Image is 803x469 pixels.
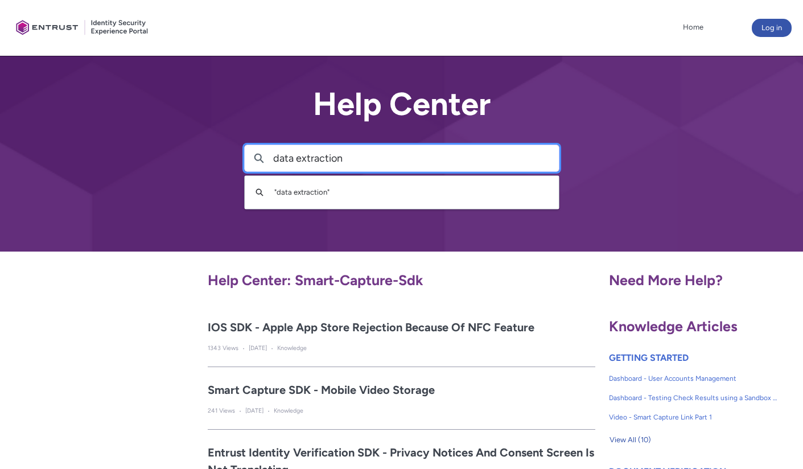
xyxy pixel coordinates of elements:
span: Knowledge Articles [609,318,738,335]
span: • [242,345,245,351]
a: Home [680,19,706,36]
span: • [271,345,273,351]
button: View All (10) [609,431,652,449]
span: 241 Views [208,407,235,414]
a: Dashboard - Testing Check Results using a Sandbox Environment [609,388,780,408]
iframe: Qualified Messenger [751,417,803,469]
button: Search [250,182,269,203]
span: Video - Smart Capture Link Part 1 [609,412,780,422]
h2: Help Center [244,87,559,122]
span: Dashboard - User Accounts Management [609,373,780,384]
span: 1343 Views [208,344,238,352]
a: iOS SDK - Apple app store rejection because of NFC feature [208,319,596,336]
span: • [267,408,270,414]
a: Video - Smart Capture Link Part 1 [609,408,780,427]
span: [DATE] [249,344,267,352]
span: Help Center: smart-capture-sdk [208,271,423,289]
a: Smart Capture SDK - Mobile Video Storage [208,381,596,398]
input: Search for articles, cases, videos... [273,145,559,171]
span: • [239,408,241,414]
span: View All (10) [610,431,651,449]
span: [DATE] [245,407,263,414]
span: Knowledge [277,344,307,352]
a: Dashboard - User Accounts Management [609,369,780,388]
button: Search [245,145,273,171]
button: Log in [752,19,792,37]
span: Dashboard - Testing Check Results using a Sandbox Environment [609,393,780,403]
span: Need More Help? [609,271,723,289]
div: " data extraction " [269,187,541,198]
a: GETTING STARTED [609,352,689,363]
span: Knowledge [274,407,303,414]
